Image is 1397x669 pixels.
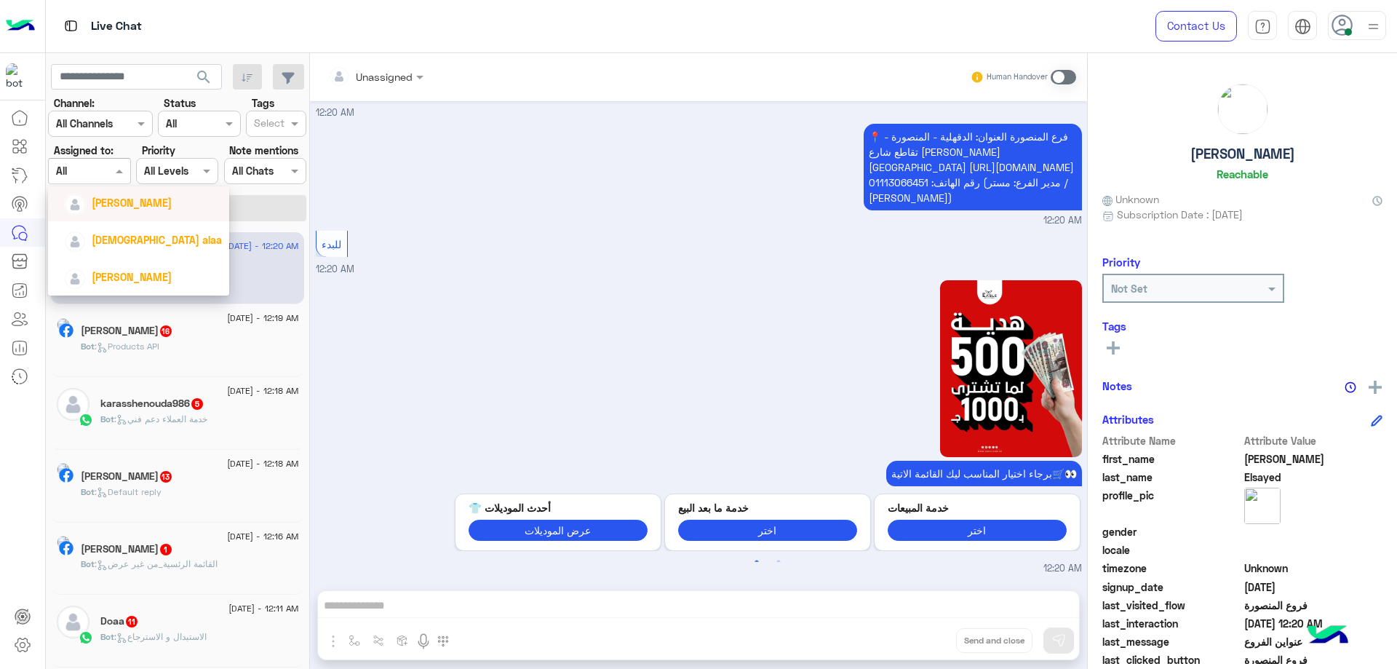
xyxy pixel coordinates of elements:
span: Bot [81,341,95,352]
img: notes [1345,381,1356,393]
span: Bot [100,631,114,642]
img: defaultAdmin.png [57,388,89,421]
img: WhatsApp [79,413,93,427]
span: Bot [81,558,95,569]
img: Facebook [59,468,73,483]
img: profile [1364,17,1382,36]
button: عرض الموديلات [469,520,648,541]
img: tab [1294,18,1311,35]
span: Bot [100,413,114,424]
img: picture [57,463,70,476]
img: hulul-logo.png [1302,611,1353,662]
button: 2 of 2 [771,555,786,569]
label: Channel: [54,95,95,111]
span: [DATE] - 12:18 AM [227,457,298,470]
h6: Priority [1102,256,1140,269]
p: أحدث الموديلات 👕 [469,500,648,515]
span: signup_date [1102,579,1241,595]
span: : خدمة العملاء دعم فني [114,413,207,424]
span: : القائمة الرئسية_من غير عرض [95,558,218,569]
span: timezone [1102,561,1241,576]
img: picture [57,318,70,331]
span: : الاستبدال و الاسترجاع [114,631,207,642]
span: locale [1102,542,1241,558]
img: 713415422032625 [6,63,32,90]
small: Human Handover [987,71,1048,83]
span: 11 [126,616,138,628]
span: Elsayed [1244,470,1383,485]
span: عنواين الفروع [1244,634,1383,649]
p: 1/9/2025, 12:20 AM [864,124,1082,210]
button: 1 of 2 [749,555,764,569]
h6: Notes [1102,379,1132,392]
span: 13 [160,471,172,483]
h5: Doaa [100,615,139,628]
span: 1 [160,544,172,555]
img: picture [1244,488,1281,524]
a: Contact Us [1155,11,1237,41]
span: last_message [1102,634,1241,649]
button: اختر [888,520,1067,541]
span: [PERSON_NAME] [92,197,172,209]
span: [DATE] - 12:18 AM [227,384,298,397]
h5: karasshenouda986 [100,397,204,410]
span: [DEMOGRAPHIC_DATA] alaa [92,234,222,246]
span: Mohamed [1244,451,1383,467]
h6: Reachable [1217,167,1268,181]
span: [DATE] - 12:11 AM [228,602,298,615]
span: للبدء [322,238,341,250]
button: اختر [678,520,857,541]
ng-dropdown-panel: Options list [48,186,229,296]
span: [PERSON_NAME] [92,271,172,283]
label: Status [164,95,196,111]
span: last_clicked_button [1102,652,1241,668]
h6: Attributes [1102,413,1154,426]
span: last_interaction [1102,616,1241,631]
label: Assigned to: [54,143,114,158]
span: Unknown [1102,191,1159,207]
span: null [1244,542,1383,558]
span: last_visited_flow [1102,598,1241,613]
img: defaultAdmin.png [65,269,85,289]
img: Facebook [59,323,73,338]
img: defaultAdmin.png [65,194,85,215]
span: فروع المنصورة [1244,598,1383,613]
span: Bot [81,486,95,497]
p: خدمة المبيعات [888,500,1067,515]
div: Select [252,115,284,134]
span: 12:20 AM [316,107,354,118]
h5: Mostafa Mohammed [81,325,173,337]
span: first_name [1102,451,1241,467]
img: picture [57,536,70,549]
span: gender [1102,524,1241,539]
span: : Default reply [95,486,162,497]
span: 16 [160,325,172,337]
img: Facebook [59,541,73,555]
span: 12:20 AM [1043,214,1082,228]
p: خدمة ما بعد البيع [678,500,857,515]
span: 2025-08-31T21:20:18.232Z [1244,579,1383,595]
span: [DATE] - 12:16 AM [227,530,298,543]
span: null [1244,524,1383,539]
span: [DATE] - 12:19 AM [227,312,298,325]
h5: [PERSON_NAME] [1190,146,1295,162]
span: Subscription Date : [DATE] [1117,207,1243,222]
span: 📍 فرع المنصورة العنوان: الدقهلية - المنصورة - تقاطع شارع [PERSON_NAME][GEOGRAPHIC_DATA] [URL][DOM... [869,130,1074,204]
span: : Products API [95,341,159,352]
span: Attribute Name [1102,433,1241,448]
label: Note mentions [229,143,298,158]
span: 12:20 AM [316,264,354,274]
p: Live Chat [91,17,142,36]
label: Priority [142,143,175,158]
span: 2025-08-31T21:20:30.178Z [1244,616,1383,631]
span: Unknown [1244,561,1383,576]
h5: Abd Elrhman [81,470,173,483]
h5: Asmaa Mahmoud [81,543,173,555]
label: Tags [252,95,274,111]
span: last_name [1102,470,1241,485]
p: 1/9/2025, 12:20 AM [886,461,1082,486]
img: picture [1218,84,1267,134]
a: tab [1248,11,1277,41]
span: profile_pic [1102,488,1241,521]
img: add [1369,381,1382,394]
